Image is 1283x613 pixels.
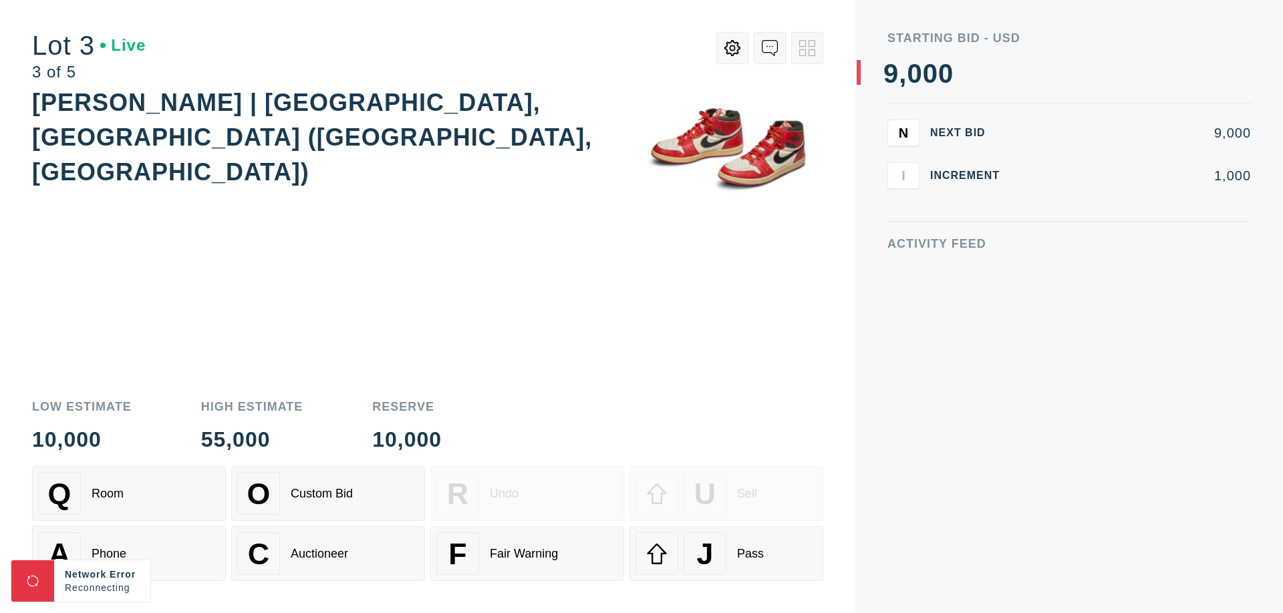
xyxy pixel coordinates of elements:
div: Activity Feed [887,238,1251,250]
div: Increment [930,170,1010,181]
div: 10,000 [372,429,442,450]
span: A [49,537,70,571]
div: 9 [883,60,899,87]
div: 9,000 [1021,126,1251,140]
span: C [248,537,269,571]
div: 0 [938,60,954,87]
span: I [901,168,905,183]
div: Low Estimate [32,401,132,413]
button: OCustom Bid [231,466,425,521]
div: High Estimate [201,401,303,413]
div: Auctioneer [291,547,348,561]
span: N [899,125,908,140]
span: Q [48,477,72,511]
div: 1,000 [1021,169,1251,182]
button: CAuctioneer [231,526,425,581]
div: [PERSON_NAME] | [GEOGRAPHIC_DATA], [GEOGRAPHIC_DATA] ([GEOGRAPHIC_DATA], [GEOGRAPHIC_DATA]) [32,89,592,186]
div: Reconnecting [65,581,140,594]
div: Undo [490,487,519,501]
div: Network Error [65,568,140,581]
span: . [130,582,134,593]
button: I [887,162,919,189]
span: O [247,477,271,511]
div: Live [100,37,146,53]
div: Room [92,487,124,501]
div: 3 of 5 [32,64,146,80]
button: RUndo [430,466,624,521]
span: J [696,537,713,571]
div: 10,000 [32,429,132,450]
button: APhone [32,526,226,581]
span: R [447,477,468,511]
div: Reserve [372,401,442,413]
div: 55,000 [201,429,303,450]
div: 0 [923,60,938,87]
div: Lot 3 [32,32,146,59]
div: Fair Warning [490,547,558,561]
button: FFair Warning [430,526,624,581]
div: Phone [92,547,126,561]
div: Starting Bid - USD [887,32,1251,44]
div: Sell [737,487,757,501]
div: Pass [737,547,764,561]
button: N [887,120,919,146]
button: USell [629,466,823,521]
div: 0 [907,60,922,87]
button: JPass [629,526,823,581]
div: , [899,60,907,327]
div: Custom Bid [291,487,353,501]
button: QRoom [32,466,226,521]
div: Next Bid [930,128,1010,138]
span: U [694,477,716,511]
span: F [448,537,466,571]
